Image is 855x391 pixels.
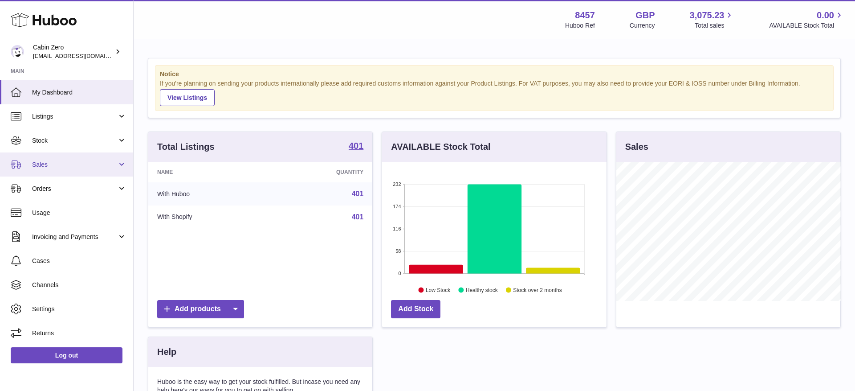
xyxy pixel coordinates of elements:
span: Orders [32,185,117,193]
span: Total sales [695,21,734,30]
div: Cabin Zero [33,43,113,60]
text: 0 [399,271,401,276]
span: My Dashboard [32,88,126,97]
span: Cases [32,257,126,265]
text: Low Stock [426,287,451,293]
span: Listings [32,112,117,121]
img: huboo@cabinzero.com [11,45,24,58]
text: Stock over 2 months [513,287,562,293]
h3: Sales [625,141,648,153]
span: Invoicing and Payments [32,233,117,241]
a: Add Stock [391,300,440,318]
a: 3,075.23 Total sales [690,9,735,30]
span: Channels [32,281,126,289]
h3: AVAILABLE Stock Total [391,141,490,153]
strong: GBP [635,9,655,21]
a: 401 [352,190,364,198]
td: With Shopify [148,206,269,229]
a: 0.00 AVAILABLE Stock Total [769,9,844,30]
span: 0.00 [817,9,834,21]
div: Currency [630,21,655,30]
td: With Huboo [148,182,269,206]
span: Stock [32,136,117,145]
a: Log out [11,347,122,363]
a: View Listings [160,89,215,106]
span: AVAILABLE Stock Total [769,21,844,30]
span: Settings [32,305,126,313]
text: 58 [396,248,401,254]
span: Usage [32,209,126,217]
text: Healthy stock [466,287,498,293]
a: Add products [157,300,244,318]
span: 3,075.23 [690,9,725,21]
h3: Total Listings [157,141,215,153]
span: Returns [32,329,126,337]
strong: 401 [349,141,363,150]
a: 401 [349,141,363,152]
strong: Notice [160,70,829,78]
a: 401 [352,213,364,221]
text: 174 [393,204,401,209]
text: 116 [393,226,401,231]
th: Name [148,162,269,182]
span: [EMAIL_ADDRESS][DOMAIN_NAME] [33,52,131,59]
div: Huboo Ref [565,21,595,30]
div: If you're planning on sending your products internationally please add required customs informati... [160,79,829,106]
th: Quantity [269,162,372,182]
text: 232 [393,181,401,187]
strong: 8457 [575,9,595,21]
h3: Help [157,346,176,358]
span: Sales [32,161,117,169]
